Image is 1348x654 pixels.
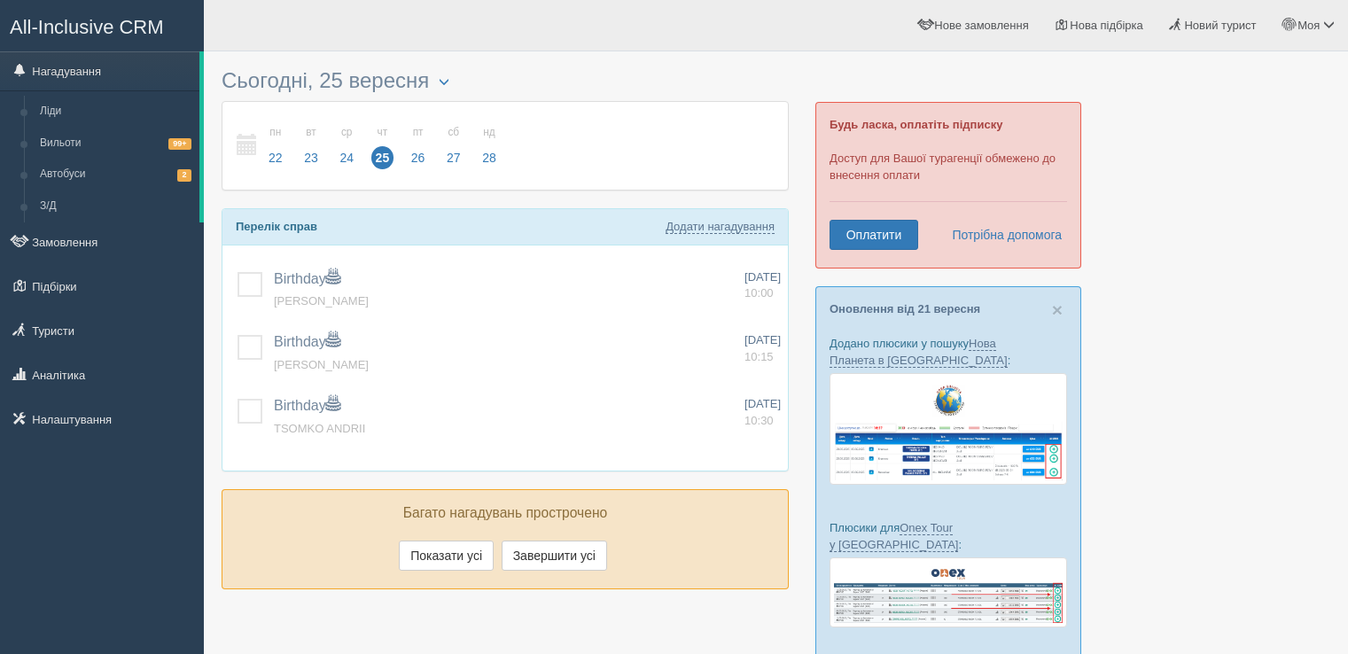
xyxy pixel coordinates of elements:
span: [DATE] [744,270,781,284]
button: Close [1052,300,1063,319]
a: Оплатити [830,220,918,250]
a: Потрібна допомога [940,220,1063,250]
a: [DATE] 10:15 [744,332,781,365]
span: Моя [1297,19,1320,32]
a: вт 23 [294,115,328,176]
small: ср [335,125,358,140]
p: Багато нагадувань прострочено [236,503,775,524]
span: 10:00 [744,286,774,300]
a: Оновлення від 21 вересня [830,302,980,315]
a: [PERSON_NAME] [274,294,369,308]
a: Birthday [274,271,340,286]
small: сб [442,125,465,140]
div: Доступ для Вашої турагенції обмежено до внесення оплати [815,102,1081,269]
a: Додати нагадування [666,220,775,234]
span: 26 [407,146,430,169]
span: Нова підбірка [1070,19,1143,32]
span: 99+ [168,138,191,150]
a: Onex Tour у [GEOGRAPHIC_DATA] [830,521,958,552]
a: Вильоти99+ [32,128,199,160]
a: Birthday [274,334,340,349]
p: Плюсики для : [830,519,1067,553]
small: нд [478,125,501,140]
a: [DATE] 10:00 [744,269,781,302]
button: Завершити усі [502,541,607,571]
a: Нова Планета в [GEOGRAPHIC_DATA] [830,337,1008,368]
span: Новий турист [1184,19,1256,32]
span: 10:15 [744,350,774,363]
a: Автобуси2 [32,159,199,191]
a: All-Inclusive CRM [1,1,203,50]
span: 28 [478,146,501,169]
small: чт [371,125,394,140]
b: Будь ласка, оплатіть підписку [830,118,1002,131]
button: Показати усі [399,541,494,571]
span: 24 [335,146,358,169]
small: пт [407,125,430,140]
a: нд 28 [472,115,502,176]
span: [DATE] [744,397,781,410]
a: [DATE] 10:30 [744,396,781,429]
span: [DATE] [744,333,781,346]
small: пн [264,125,287,140]
small: вт [300,125,323,140]
b: Перелік справ [236,220,317,233]
span: 10:30 [744,414,774,427]
span: × [1052,300,1063,320]
span: 22 [264,146,287,169]
span: All-Inclusive CRM [10,16,164,38]
a: TSOMKO ANDRII [274,422,365,435]
img: onex-tour-proposal-crm-for-travel-agency.png [830,557,1067,627]
span: 25 [371,146,394,169]
span: 27 [442,146,465,169]
img: new-planet-%D0%BF%D1%96%D0%B4%D0%B1%D1%96%D1%80%D0%BA%D0%B0-%D1%81%D1%80%D0%BC-%D0%B4%D0%BB%D1%8F... [830,373,1067,485]
a: Birthday [274,398,340,413]
h3: Сьогодні, 25 вересня [222,69,789,92]
a: З/Д [32,191,199,222]
span: Нове замовлення [934,19,1028,32]
p: Додано плюсики у пошуку : [830,335,1067,369]
span: 23 [300,146,323,169]
a: сб 27 [437,115,471,176]
a: пт 26 [401,115,435,176]
span: 2 [177,169,191,181]
a: пн 22 [259,115,292,176]
a: чт 25 [366,115,400,176]
a: ср 24 [330,115,363,176]
a: [PERSON_NAME] [274,358,369,371]
a: Ліди [32,96,199,128]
